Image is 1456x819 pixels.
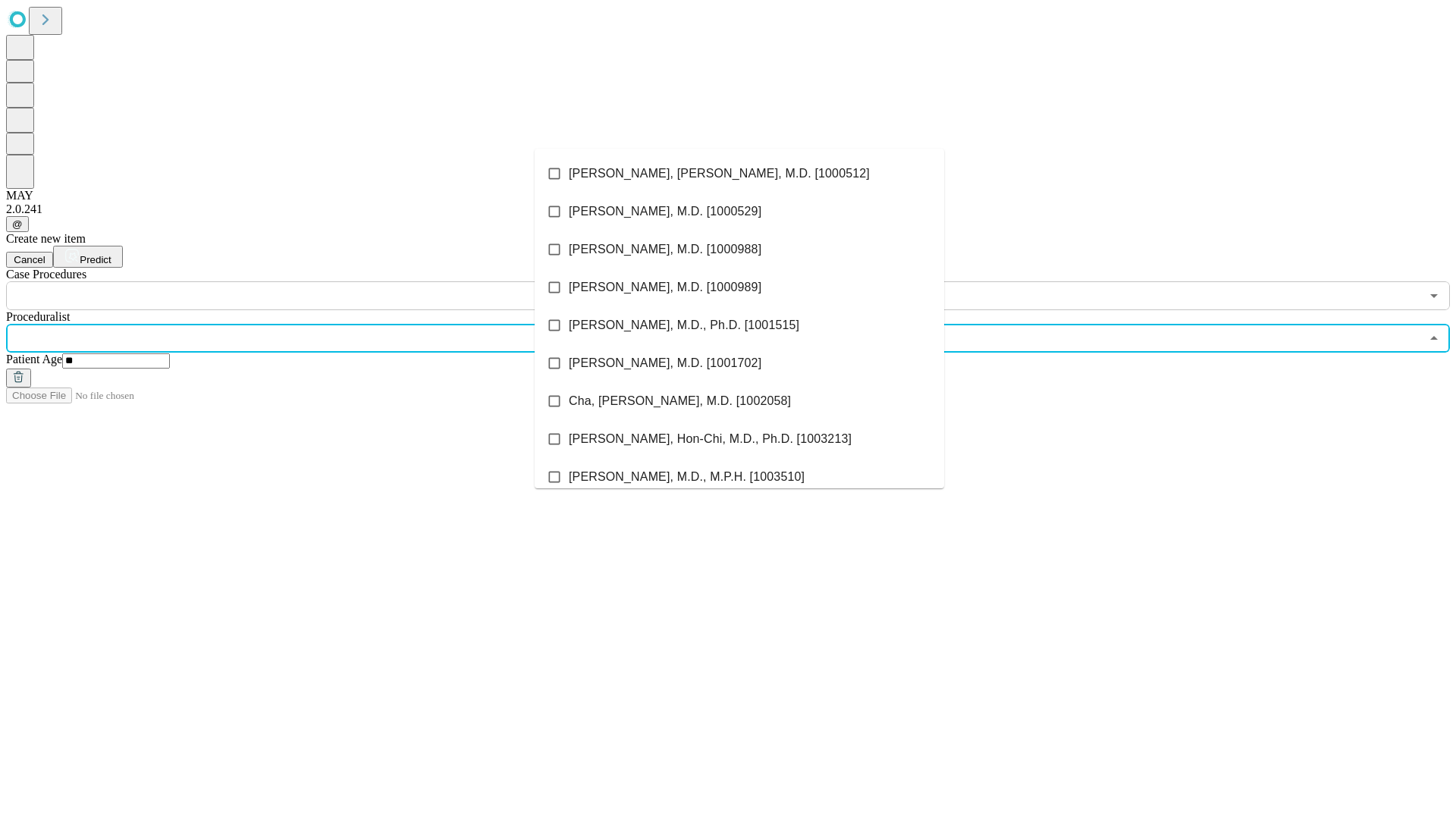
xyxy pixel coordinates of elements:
[12,218,23,230] span: @
[6,268,86,281] span: Scheduled Procedure
[80,254,111,265] span: Predict
[569,278,761,297] span: [PERSON_NAME], M.D. [1000989]
[53,246,123,268] button: Predict
[6,216,29,232] button: @
[569,392,791,410] span: Cha, [PERSON_NAME], M.D. [1002058]
[569,430,852,448] span: [PERSON_NAME], Hon-Chi, M.D., Ph.D. [1003213]
[569,354,761,372] span: [PERSON_NAME], M.D. [1001702]
[569,202,761,221] span: [PERSON_NAME], M.D. [1000529]
[6,189,1450,202] div: MAY
[6,252,53,268] button: Cancel
[569,316,799,334] span: [PERSON_NAME], M.D., Ph.D. [1001515]
[6,310,70,323] span: Proceduralist
[569,468,805,486] span: [PERSON_NAME], M.D., M.P.H. [1003510]
[569,165,870,183] span: [PERSON_NAME], [PERSON_NAME], M.D. [1000512]
[6,202,1450,216] div: 2.0.241
[1423,328,1445,349] button: Close
[6,353,62,366] span: Patient Age
[569,240,761,259] span: [PERSON_NAME], M.D. [1000988]
[1423,285,1445,306] button: Open
[6,232,86,245] span: Create new item
[14,254,45,265] span: Cancel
